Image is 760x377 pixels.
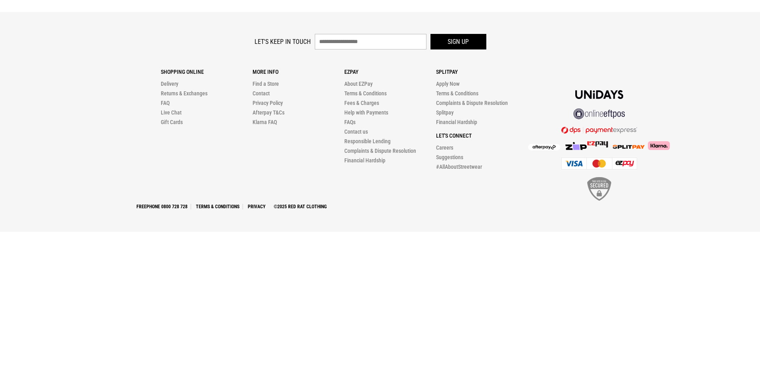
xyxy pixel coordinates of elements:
[344,138,391,144] a: Responsible Lending
[161,119,183,125] a: Gift Cards
[528,144,560,150] img: Afterpay
[587,141,608,148] img: Splitpay
[561,158,637,170] img: Cards
[344,157,385,164] a: Financial Hardship
[344,128,368,135] a: Contact us
[430,34,486,49] button: Sign up
[344,90,387,97] a: Terms & Conditions
[253,81,279,87] a: Find a Store
[436,132,528,139] p: Let's Connect
[344,119,355,125] a: FAQs
[436,154,463,160] a: Suggestions
[344,109,388,116] a: Help with Payments
[193,204,243,209] a: Terms & Conditions
[133,204,191,209] a: Freephone 0800 728 728
[344,81,373,87] a: About EZPay
[645,141,670,150] img: Klarna
[436,69,528,75] p: Splitpay
[587,177,611,201] img: SSL
[255,38,311,45] label: Let's keep in touch
[344,69,436,75] p: Ezpay
[253,119,277,125] a: Klarna FAQ
[436,100,508,106] a: Complaints & Dispute Resolution
[161,81,178,87] a: Delivery
[436,164,482,170] a: #AllAboutStreetwear
[161,69,253,75] p: Shopping Online
[436,81,460,87] a: Apply Now
[436,90,478,97] a: Terms & Conditions
[253,100,283,106] a: Privacy Policy
[161,100,170,106] a: FAQ
[436,144,453,151] a: Careers
[613,145,645,149] img: Splitpay
[436,109,454,116] a: Splitpay
[561,126,637,134] img: DPS
[161,109,182,116] a: Live Chat
[575,90,623,99] img: Unidays
[245,204,269,209] a: Privacy
[344,100,379,106] a: Fees & Charges
[253,69,344,75] p: More Info
[436,119,477,125] a: Financial Hardship
[565,142,587,150] img: Zip
[270,204,330,209] a: ©2025 Red Rat Clothing
[573,109,625,119] img: online eftpos
[161,90,207,97] a: Returns & Exchanges
[344,148,416,154] a: Complaints & Dispute Resolution
[253,90,270,97] a: Contact
[253,109,284,116] a: Afterpay T&Cs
